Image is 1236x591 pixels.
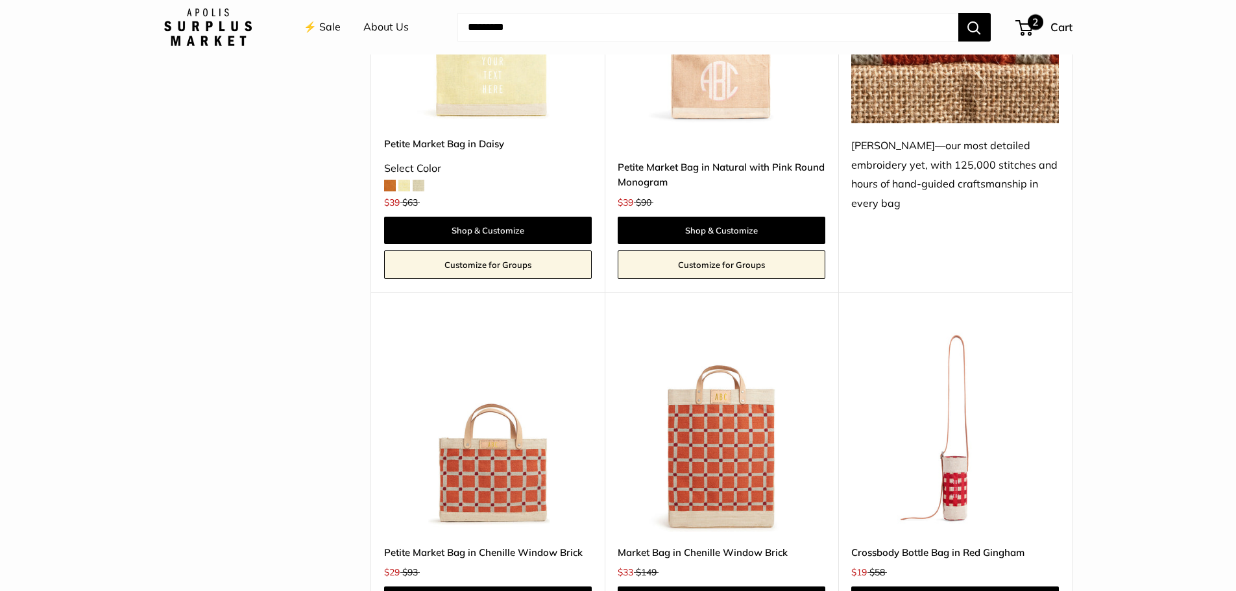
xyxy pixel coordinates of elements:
img: Apolis: Surplus Market [164,8,252,46]
img: Petite Market Bag in Chenille Window Brick [384,324,592,532]
a: ⚡️ Sale [304,18,341,37]
a: Market Bag in Chenille Window BrickMarket Bag in Chenille Window Brick [618,324,825,532]
div: [PERSON_NAME]—our most detailed embroidery yet, with 125,000 stitches and hours of hand-guided cr... [851,136,1059,214]
span: 2 [1028,14,1043,30]
img: Crossbody Bottle Bag in Red Gingham [851,324,1059,532]
a: Crossbody Bottle Bag in Red Gingham [851,545,1059,560]
a: Petite Market Bag in Chenille Window BrickPetite Market Bag in Chenille Window Brick [384,324,592,532]
a: Shop & Customize [384,217,592,244]
a: 2 Cart [1017,17,1072,38]
button: Search [958,13,991,42]
a: Petite Market Bag in Daisy [384,136,592,151]
a: Shop & Customize [618,217,825,244]
img: Market Bag in Chenille Window Brick [618,324,825,532]
a: Crossbody Bottle Bag in Red Ginghamdescription_Even available for group gifting and events [851,324,1059,532]
a: Petite Market Bag in Natural with Pink Round Monogram [618,160,825,190]
span: $19 [851,566,867,578]
span: $63 [402,197,418,208]
span: Cart [1050,20,1072,34]
span: $90 [636,197,651,208]
span: $39 [618,197,633,208]
a: Customize for Groups [384,250,592,279]
input: Search... [457,13,958,42]
a: Customize for Groups [618,250,825,279]
span: $149 [636,566,657,578]
a: Petite Market Bag in Chenille Window Brick [384,545,592,560]
span: $29 [384,566,400,578]
div: Select Color [384,159,592,178]
a: About Us [363,18,409,37]
span: $58 [869,566,885,578]
span: $39 [384,197,400,208]
a: Market Bag in Chenille Window Brick [618,545,825,560]
span: $33 [618,566,633,578]
span: $93 [402,566,418,578]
